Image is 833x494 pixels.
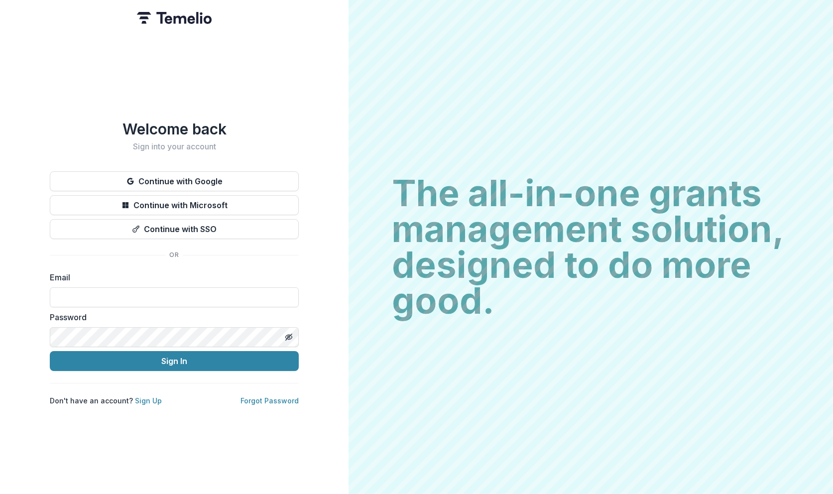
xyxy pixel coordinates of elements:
[50,171,299,191] button: Continue with Google
[50,142,299,151] h2: Sign into your account
[281,329,297,345] button: Toggle password visibility
[50,120,299,138] h1: Welcome back
[135,396,162,405] a: Sign Up
[50,395,162,406] p: Don't have an account?
[137,12,212,24] img: Temelio
[50,271,293,283] label: Email
[50,311,293,323] label: Password
[50,219,299,239] button: Continue with SSO
[50,195,299,215] button: Continue with Microsoft
[50,351,299,371] button: Sign In
[240,396,299,405] a: Forgot Password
